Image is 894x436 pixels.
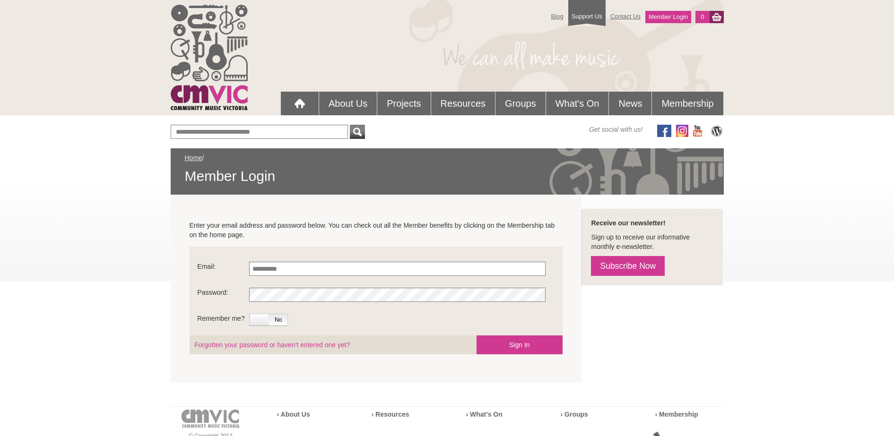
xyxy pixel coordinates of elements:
[710,125,724,137] img: CMVic Blog
[655,410,698,418] a: › Membership
[190,221,563,239] p: Enter your email address and password below. You can check out all the Member benefits by clickin...
[695,11,709,23] a: 0
[182,410,240,428] img: cmvic-logo-footer.png
[185,167,710,185] span: Member Login
[194,341,350,349] a: Forgotten your password or haven’t entered one yet?
[477,335,563,354] button: Sign In
[652,92,723,115] a: Membership
[546,92,609,115] a: What's On
[171,5,248,110] img: cmvic_logo.png
[589,125,643,134] span: Get social with us!
[372,410,409,418] a: › Resources
[547,8,568,25] a: Blog
[591,256,665,276] a: Subscribe Now
[495,92,546,115] a: Groups
[377,92,430,115] a: Projects
[676,125,688,137] img: icon-instagram.png
[197,262,249,276] label: Email:
[185,153,710,185] div: /
[645,11,691,23] a: Member Login
[431,92,495,115] a: Resources
[466,410,503,418] a: › What’s On
[197,314,249,328] label: Remember me?
[185,154,202,162] a: Home
[319,92,377,115] a: About Us
[197,288,249,302] label: Password:
[591,232,713,251] p: Sign up to receive our informative monthly e-newsletter.
[277,410,310,418] a: › About Us
[269,314,288,325] span: No
[561,410,588,418] a: › Groups
[609,92,651,115] a: News
[606,8,645,25] a: Contact Us
[591,219,665,227] strong: Receive our newsletter!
